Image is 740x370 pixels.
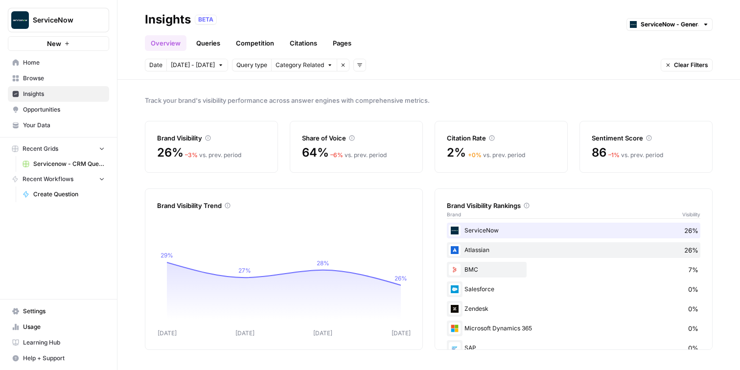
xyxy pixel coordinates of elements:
[33,190,105,199] span: Create Question
[447,145,466,161] span: 2%
[145,35,186,51] a: Overview
[688,284,698,294] span: 0%
[449,323,461,334] img: aln7fzklr3l99mnai0z5kuqxmnn3
[157,201,411,210] div: Brand Visibility Trend
[23,121,105,130] span: Your Data
[447,301,700,317] div: Zendesk
[185,151,198,159] span: – 3 %
[447,340,700,356] div: SAP
[8,172,109,186] button: Recent Workflows
[8,117,109,133] a: Your Data
[23,307,105,316] span: Settings
[18,156,109,172] a: Servicenow - CRM Question Gen
[23,354,105,363] span: Help + Support
[447,321,700,336] div: Microsoft Dynamics 365
[8,141,109,156] button: Recent Grids
[641,20,698,29] input: ServiceNow - General
[8,55,109,70] a: Home
[23,105,105,114] span: Opportunities
[327,35,357,51] a: Pages
[166,59,228,71] button: [DATE] - [DATE]
[447,262,700,277] div: BMC
[449,225,461,236] img: zs433o3grp2tb499fqwpei1od5is
[608,151,663,160] div: vs. prev. period
[161,252,173,259] tspan: 29%
[158,329,177,337] tspan: [DATE]
[330,151,387,160] div: vs. prev. period
[449,303,461,315] img: q2vxfakdkguj00ur1exu9e3oiygs
[8,86,109,102] a: Insights
[449,283,461,295] img: t5ivhg8jor0zzagzc03mug4u0re5
[447,281,700,297] div: Salesforce
[302,133,411,143] div: Share of Voice
[449,264,461,276] img: 96fz8km4ijhlpoh84ulscvgobxrd
[317,259,329,267] tspan: 28%
[447,201,700,210] div: Brand Visibility Rankings
[47,39,61,48] span: New
[8,36,109,51] button: New
[394,275,407,282] tspan: 26%
[8,8,109,32] button: Workspace: ServiceNow
[23,338,105,347] span: Learning Hub
[684,245,698,255] span: 26%
[449,342,461,354] img: gyoxzxsfovy9zulbb1y6ftcicvsz
[8,70,109,86] a: Browse
[145,12,191,27] div: Insights
[171,61,215,69] span: [DATE] - [DATE]
[468,151,525,160] div: vs. prev. period
[447,210,461,218] span: Brand
[157,145,183,161] span: 26%
[8,350,109,366] button: Help + Support
[392,329,411,337] tspan: [DATE]
[190,35,226,51] a: Queries
[302,145,328,161] span: 64%
[23,323,105,331] span: Usage
[157,133,266,143] div: Brand Visibility
[33,160,105,168] span: Servicenow - CRM Question Gen
[688,343,698,353] span: 0%
[608,151,620,159] span: – 1 %
[236,61,267,69] span: Query type
[447,242,700,258] div: Atlassian
[449,244,461,256] img: z9uib5lamw7lf050teux7ahm3b2h
[230,35,280,51] a: Competition
[447,133,555,143] div: Citation Rate
[330,151,343,159] span: – 6 %
[592,133,700,143] div: Sentiment Score
[8,303,109,319] a: Settings
[185,151,241,160] div: vs. prev. period
[688,265,698,275] span: 7%
[23,90,105,98] span: Insights
[684,226,698,235] span: 26%
[33,15,92,25] span: ServiceNow
[271,59,337,71] button: Category Related
[149,61,162,69] span: Date
[8,319,109,335] a: Usage
[23,175,73,184] span: Recent Workflows
[674,61,708,69] span: Clear Filters
[8,335,109,350] a: Learning Hub
[238,267,251,274] tspan: 27%
[195,15,217,24] div: BETA
[276,61,324,69] span: Category Related
[23,144,58,153] span: Recent Grids
[688,324,698,333] span: 0%
[661,59,713,71] button: Clear Filters
[145,95,713,105] span: Track your brand's visibility performance across answer engines with comprehensive metrics.
[235,329,254,337] tspan: [DATE]
[23,74,105,83] span: Browse
[284,35,323,51] a: Citations
[313,329,332,337] tspan: [DATE]
[23,58,105,67] span: Home
[447,223,700,238] div: ServiceNow
[468,151,482,159] span: + 0 %
[682,210,700,218] span: Visibility
[688,304,698,314] span: 0%
[11,11,29,29] img: ServiceNow Logo
[592,145,606,161] span: 86
[18,186,109,202] a: Create Question
[8,102,109,117] a: Opportunities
